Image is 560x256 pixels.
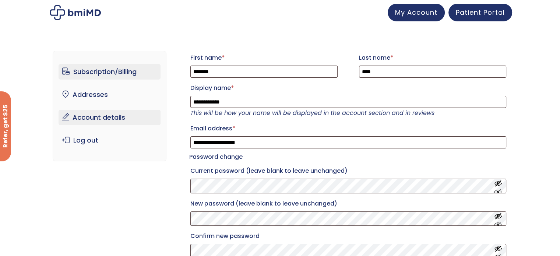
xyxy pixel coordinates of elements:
[190,165,506,177] label: Current password (leave blank to leave unchanged)
[190,82,506,94] label: Display name
[395,8,437,17] span: My Account
[190,230,506,242] label: Confirm new password
[190,52,338,64] label: First name
[50,5,101,20] img: My account
[59,87,161,102] a: Addresses
[189,152,243,162] legend: Password change
[388,4,445,21] a: My Account
[190,198,506,210] label: New password (leave blank to leave unchanged)
[494,179,502,193] button: Show password
[59,64,161,80] a: Subscription/Billing
[59,110,161,125] a: Account details
[59,133,161,148] a: Log out
[359,52,506,64] label: Last name
[190,123,506,134] label: Email address
[53,51,166,161] nav: Account pages
[456,8,505,17] span: Patient Portal
[448,4,512,21] a: Patient Portal
[494,212,502,225] button: Show password
[190,109,434,117] em: This will be how your name will be displayed in the account section and in reviews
